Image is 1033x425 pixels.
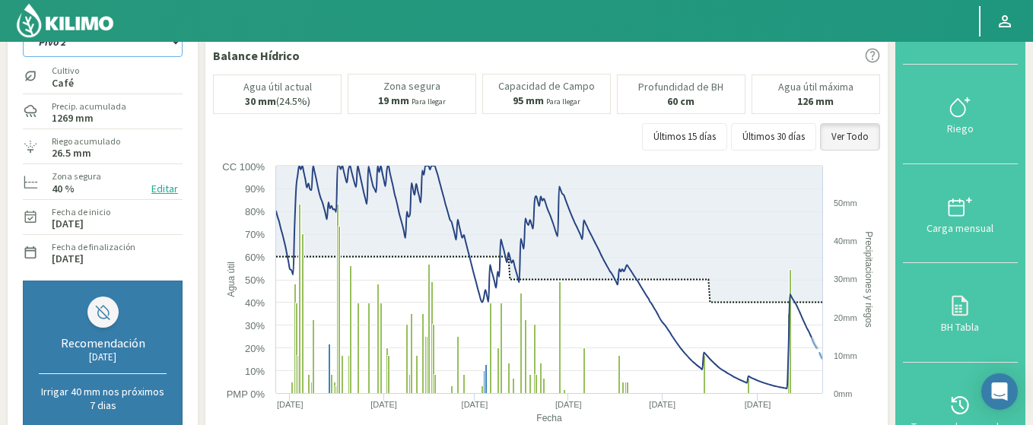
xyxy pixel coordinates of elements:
[39,350,167,363] div: [DATE]
[731,123,816,151] button: Últimos 30 días
[907,223,1013,233] div: Carga mensual
[245,94,276,108] b: 30 mm
[536,413,562,423] text: Fecha
[834,236,857,246] text: 40mm
[52,135,120,148] label: Riego acumulado
[649,400,675,409] text: [DATE]
[52,205,110,219] label: Fecha de inicio
[834,274,857,284] text: 30mm
[498,81,595,92] p: Capacidad de Campo
[245,320,265,331] text: 30%
[15,2,115,39] img: Kilimo
[245,366,265,377] text: 10%
[903,65,1018,164] button: Riego
[245,252,265,263] text: 60%
[907,322,1013,332] div: BH Tabla
[834,389,852,398] text: 0mm
[907,123,1013,134] div: Riego
[245,297,265,309] text: 40%
[227,389,265,400] text: PMP 0%
[745,400,771,409] text: [DATE]
[546,97,580,106] small: Para llegar
[147,180,183,198] button: Editar
[667,94,694,108] b: 60 cm
[378,94,409,107] b: 19 mm
[412,97,446,106] small: Para llegar
[383,81,440,92] p: Zona segura
[903,263,1018,363] button: BH Tabla
[797,94,834,108] b: 126 mm
[834,351,857,360] text: 10mm
[52,78,79,88] label: Café
[245,206,265,217] text: 80%
[52,113,94,123] label: 1269 mm
[52,148,91,158] label: 26.5 mm
[39,335,167,350] div: Recomendación
[834,198,857,208] text: 50mm
[462,400,488,409] text: [DATE]
[52,240,135,254] label: Fecha de finalización
[513,94,544,107] b: 95 mm
[820,123,880,151] button: Ver Todo
[52,184,75,194] label: 40 %
[834,313,857,322] text: 20mm
[245,96,310,107] p: (24.5%)
[226,262,237,297] text: Agua útil
[638,81,723,93] p: Profundidad de BH
[642,123,727,151] button: Últimos 15 días
[52,219,84,229] label: [DATE]
[222,161,265,173] text: CC 100%
[981,373,1018,410] div: Open Intercom Messenger
[52,254,84,264] label: [DATE]
[370,400,397,409] text: [DATE]
[245,343,265,354] text: 20%
[52,64,79,78] label: Cultivo
[39,385,167,412] p: Irrigar 40 mm nos próximos 7 dias
[863,231,874,328] text: Precipitaciones y riegos
[903,164,1018,264] button: Carga mensual
[245,229,265,240] text: 70%
[245,274,265,286] text: 50%
[778,81,853,93] p: Agua útil máxima
[277,400,304,409] text: [DATE]
[243,81,312,93] p: Agua útil actual
[555,400,582,409] text: [DATE]
[52,170,101,183] label: Zona segura
[213,46,300,65] p: Balance Hídrico
[52,100,126,113] label: Precip. acumulada
[245,183,265,195] text: 90%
